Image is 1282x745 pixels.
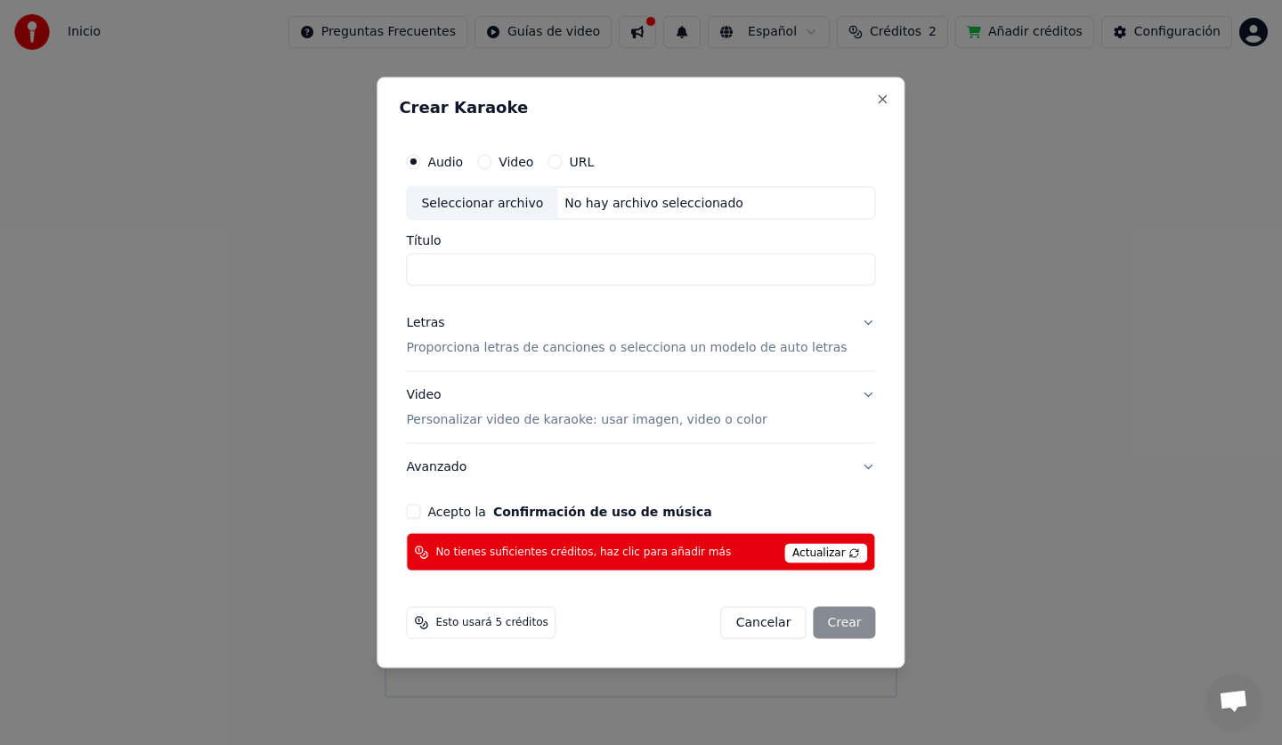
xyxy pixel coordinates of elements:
button: Cancelar [721,607,807,639]
label: Audio [427,155,463,167]
button: Acepto la [493,506,712,518]
span: Actualizar [784,544,868,563]
div: Video [406,386,767,429]
div: Letras [406,314,444,332]
label: Video [499,155,533,167]
h2: Crear Karaoke [399,99,882,115]
div: Seleccionar archivo [407,187,557,219]
span: Esto usará 5 créditos [435,616,548,630]
div: No hay archivo seleccionado [557,194,751,212]
span: No tienes suficientes créditos, haz clic para añadir más [435,545,731,559]
button: VideoPersonalizar video de karaoke: usar imagen, video o color [406,372,875,443]
button: LetrasProporciona letras de canciones o selecciona un modelo de auto letras [406,300,875,371]
label: Acepto la [427,506,711,518]
p: Personalizar video de karaoke: usar imagen, video o color [406,411,767,429]
button: Avanzado [406,444,875,490]
label: Título [406,234,875,247]
label: URL [569,155,594,167]
p: Proporciona letras de canciones o selecciona un modelo de auto letras [406,339,847,357]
